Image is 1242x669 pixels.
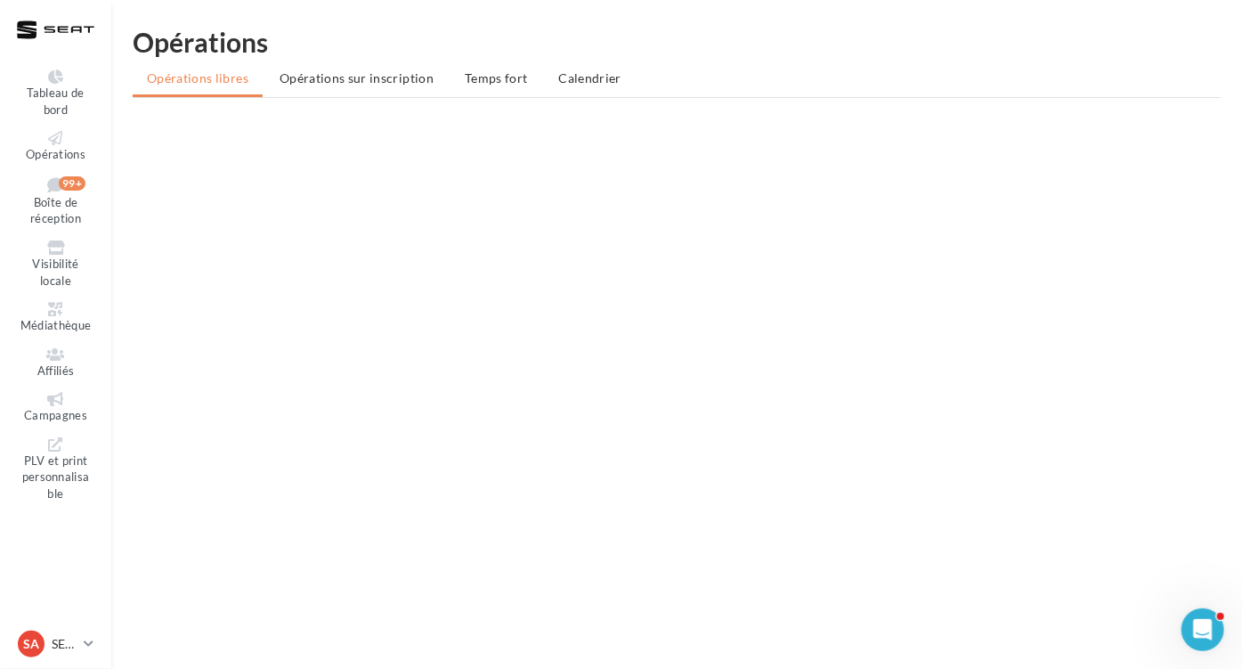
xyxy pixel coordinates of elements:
[52,635,77,653] p: SEAT ADMIN
[14,127,97,166] a: Opérations
[23,635,39,653] span: SA
[14,237,97,291] a: Visibilité locale
[59,176,85,191] div: 99+
[280,70,434,86] span: Opérations sur inscription
[465,70,528,86] span: Temps fort
[20,318,92,332] span: Médiathèque
[14,344,97,382] a: Affiliés
[37,363,75,378] span: Affiliés
[30,195,81,226] span: Boîte de réception
[32,257,78,288] span: Visibilité locale
[26,147,85,161] span: Opérations
[559,70,622,86] span: Calendrier
[24,408,87,422] span: Campagnes
[22,453,90,501] span: PLV et print personnalisable
[133,29,1221,55] div: Opérations
[14,388,97,427] a: Campagnes
[14,627,97,661] a: SA SEAT ADMIN
[14,434,97,505] a: PLV et print personnalisable
[14,66,97,120] a: Tableau de bord
[14,298,97,337] a: Médiathèque
[14,173,97,230] a: Boîte de réception 99+
[1181,608,1224,651] iframe: Intercom live chat
[27,86,84,117] span: Tableau de bord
